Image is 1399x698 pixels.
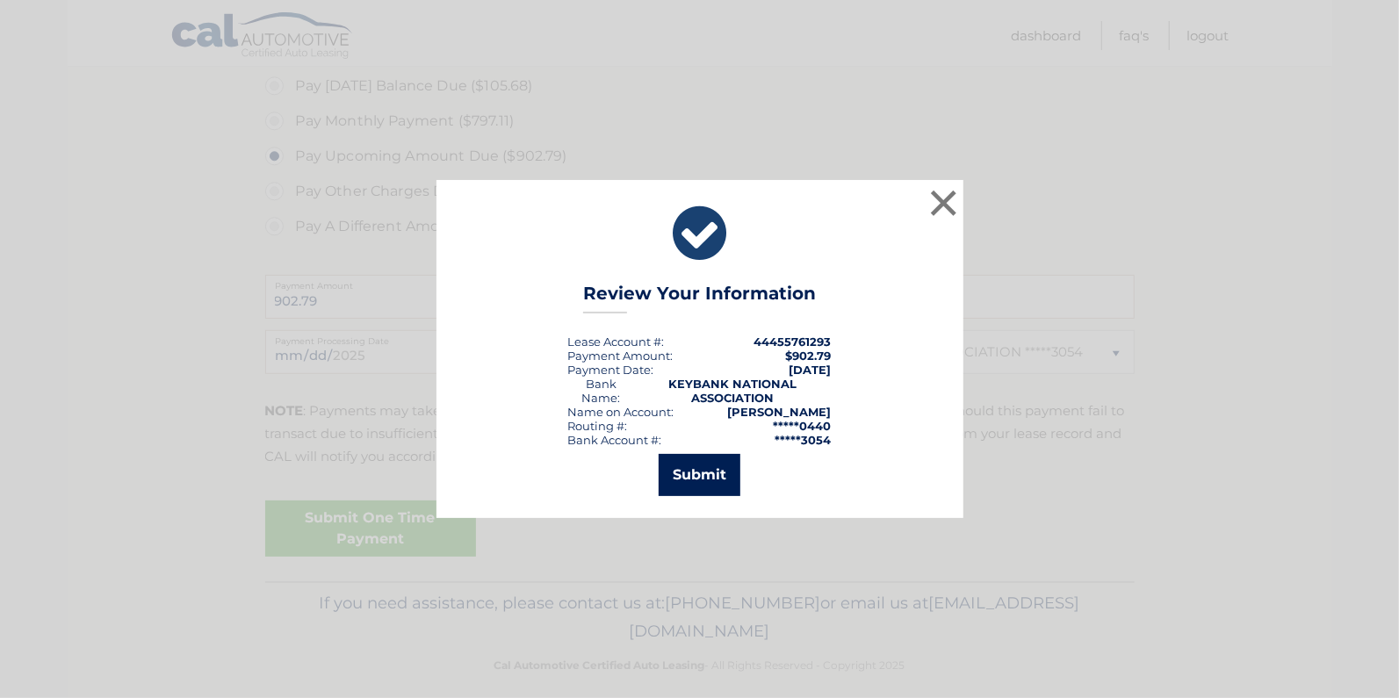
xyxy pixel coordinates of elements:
[568,419,628,433] div: Routing #:
[568,405,674,419] div: Name on Account:
[668,377,797,405] strong: KEYBANK NATIONAL ASSOCIATION
[786,349,832,363] span: $902.79
[568,433,662,447] div: Bank Account #:
[568,335,665,349] div: Lease Account #:
[568,363,652,377] span: Payment Date
[568,377,634,405] div: Bank Name:
[754,335,832,349] strong: 44455761293
[790,363,832,377] span: [DATE]
[659,454,740,496] button: Submit
[728,405,832,419] strong: [PERSON_NAME]
[568,363,654,377] div: :
[927,185,962,220] button: ×
[568,349,674,363] div: Payment Amount:
[583,283,816,313] h3: Review Your Information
